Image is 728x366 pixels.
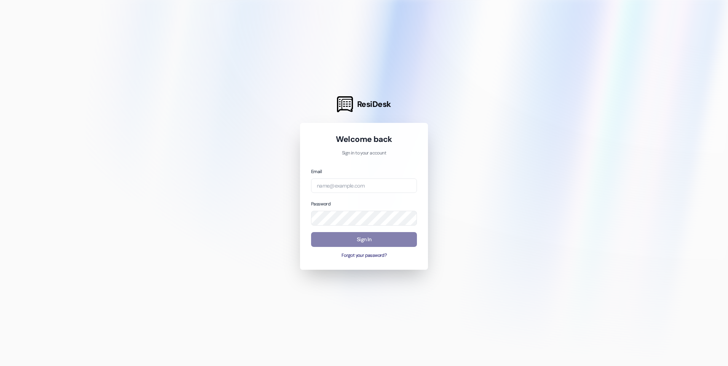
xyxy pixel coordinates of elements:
input: name@example.com [311,178,417,193]
label: Email [311,169,322,175]
h1: Welcome back [311,134,417,145]
button: Forgot your password? [311,252,417,259]
p: Sign in to your account [311,150,417,157]
img: ResiDesk Logo [337,96,353,112]
span: ResiDesk [357,99,391,110]
button: Sign In [311,232,417,247]
label: Password [311,201,330,207]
